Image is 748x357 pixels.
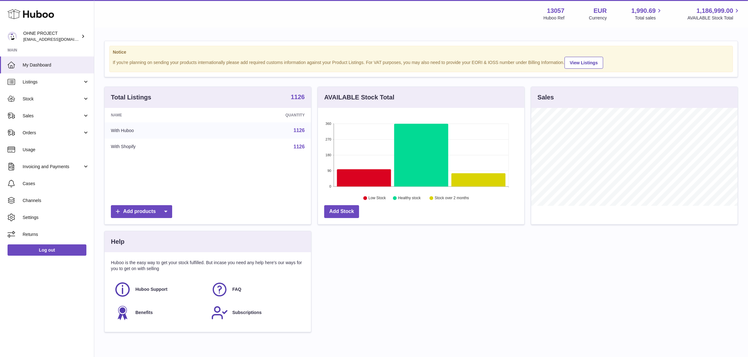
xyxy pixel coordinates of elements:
span: 1,990.69 [631,7,656,15]
span: Subscriptions [232,310,262,316]
span: My Dashboard [23,62,89,68]
span: Orders [23,130,83,136]
text: Healthy stock [398,196,421,200]
span: Listings [23,79,83,85]
span: Total sales [635,15,663,21]
a: FAQ [211,281,302,298]
span: Sales [23,113,83,119]
a: 1,186,999.00 AVAILABLE Stock Total [687,7,740,21]
a: Add Stock [324,205,359,218]
div: Huboo Ref [543,15,565,21]
span: Channels [23,198,89,204]
strong: 1126 [291,94,305,100]
td: With Shopify [105,139,216,155]
th: Quantity [216,108,311,122]
span: Returns [23,232,89,237]
text: Low Stock [369,196,386,200]
a: 1126 [293,128,305,133]
h3: Total Listings [111,93,151,102]
span: Invoicing and Payments [23,164,83,170]
a: Add products [111,205,172,218]
span: Huboo Support [135,286,167,292]
p: Huboo is the easy way to get your stock fulfilled. But incase you need any help here's our ways f... [111,260,305,272]
span: Cases [23,181,89,187]
span: [EMAIL_ADDRESS][DOMAIN_NAME] [23,37,92,42]
img: internalAdmin-13057@internal.huboo.com [8,32,17,41]
text: 270 [325,137,331,141]
span: 1,186,999.00 [696,7,733,15]
a: 1,990.69 Total sales [631,7,663,21]
strong: 13057 [547,7,565,15]
text: Stock over 2 months [435,196,469,200]
a: 1126 [293,144,305,149]
a: Subscriptions [211,304,302,321]
a: Benefits [114,304,205,321]
a: 1126 [291,94,305,101]
span: Settings [23,215,89,221]
h3: Sales [538,93,554,102]
span: Stock [23,96,83,102]
div: Currency [589,15,607,21]
span: Benefits [135,310,153,316]
strong: EUR [593,7,607,15]
th: Name [105,108,216,122]
strong: Notice [113,49,729,55]
text: 180 [325,153,331,157]
text: 360 [325,122,331,125]
a: Log out [8,244,86,256]
div: OHNE PROJECT [23,30,80,42]
div: If you're planning on sending your products internationally please add required customs informati... [113,56,729,69]
a: Huboo Support [114,281,205,298]
text: 90 [327,169,331,173]
td: With Huboo [105,122,216,139]
a: View Listings [565,57,603,69]
text: 0 [329,184,331,188]
span: AVAILABLE Stock Total [687,15,740,21]
span: Usage [23,147,89,153]
h3: AVAILABLE Stock Total [324,93,394,102]
span: FAQ [232,286,242,292]
h3: Help [111,237,124,246]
